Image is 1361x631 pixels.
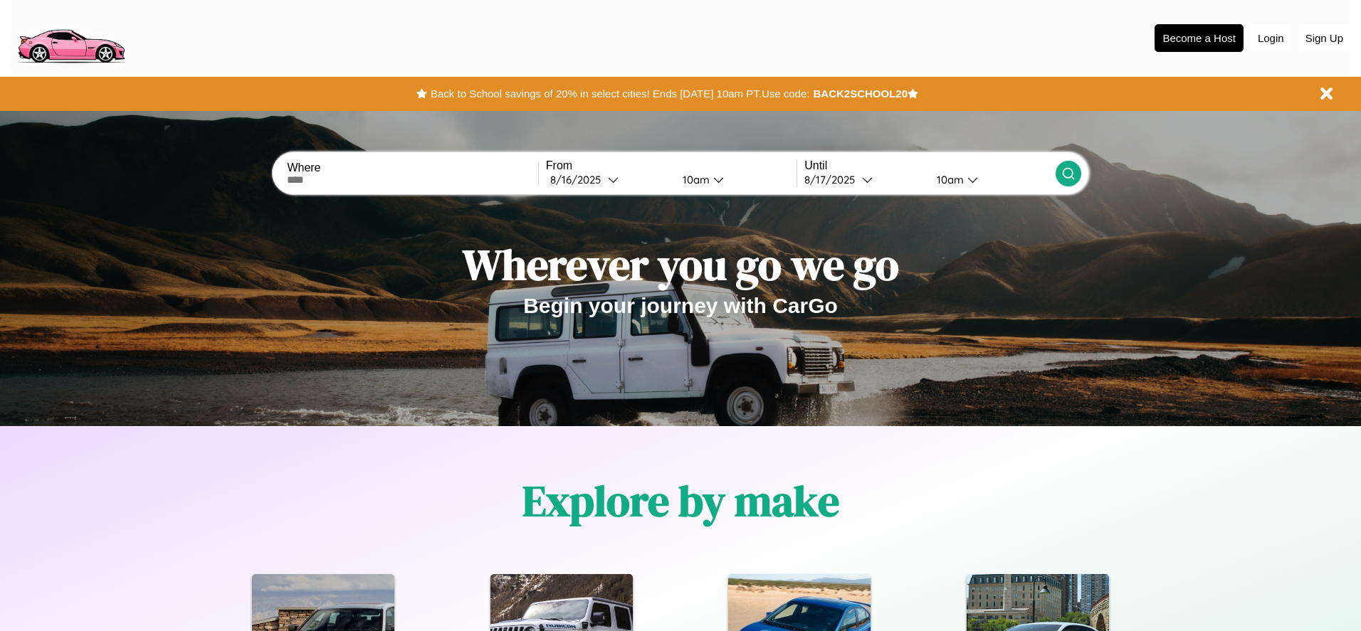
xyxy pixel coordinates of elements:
img: logo [11,7,131,67]
button: Login [1251,25,1291,51]
div: 10am [930,173,967,186]
h1: Explore by make [522,472,839,530]
button: 10am [925,172,1055,187]
button: Become a Host [1155,24,1244,52]
div: 8 / 17 / 2025 [804,173,862,186]
div: 8 / 16 / 2025 [550,173,608,186]
label: From [546,159,797,172]
div: 10am [676,173,713,186]
button: Back to School savings of 20% in select cities! Ends [DATE] 10am PT.Use code: [427,84,813,104]
button: 10am [671,172,797,187]
b: BACK2SCHOOL20 [813,88,908,100]
button: 8/16/2025 [546,172,671,187]
button: Sign Up [1298,25,1350,51]
label: Until [804,159,1055,172]
label: Where [287,161,537,174]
